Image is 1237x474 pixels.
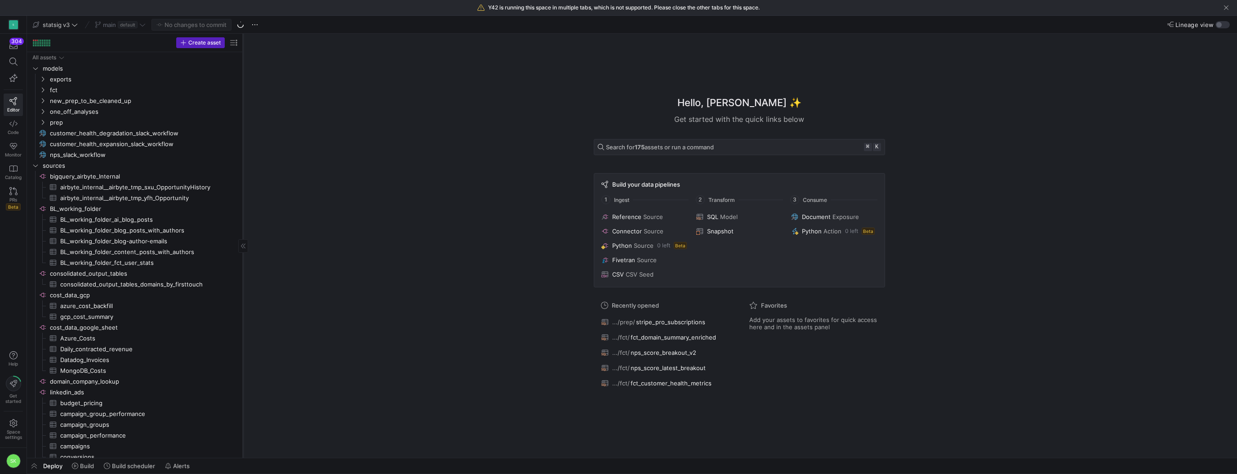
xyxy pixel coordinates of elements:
[4,116,23,139] a: Code
[626,271,654,278] span: CSV Seed
[4,183,23,214] a: PRsBeta
[873,143,881,151] kbd: k
[636,318,705,326] span: stripe_pro_subscriptions
[4,415,23,444] a: Spacesettings
[635,143,645,151] strong: 175
[43,462,62,470] span: Deploy
[631,364,706,371] span: nps_score_latest_breakout
[4,347,23,371] button: Help
[600,255,689,265] button: FivetranSource
[674,242,687,249] span: Beta
[612,228,642,235] span: Connector
[43,21,70,28] span: statsig v3
[4,17,23,32] a: S
[612,364,630,371] span: .../fct/
[9,38,24,45] div: 304
[606,143,714,151] span: Search for assets or run a command
[4,37,23,54] button: 304
[612,318,635,326] span: .../prep/
[4,94,23,116] a: Editor
[612,242,632,249] span: Python
[100,458,159,474] button: Build scheduler
[644,228,663,235] span: Source
[657,242,670,249] span: 0 left
[802,228,822,235] span: Python
[612,380,630,387] span: .../fct/
[845,228,858,234] span: 0 left
[4,139,23,161] a: Monitor
[6,203,21,210] span: Beta
[637,256,657,264] span: Source
[612,349,630,356] span: .../fct/
[80,462,94,470] span: Build
[862,228,875,235] span: Beta
[600,226,689,237] button: ConnectorSource
[599,377,731,389] button: .../fct/fct_customer_health_metrics
[720,213,738,220] span: Model
[8,361,19,367] span: Help
[864,143,872,151] kbd: ⌘
[1175,21,1214,28] span: Lineage view
[9,20,18,29] div: S
[5,152,22,157] span: Monitor
[599,331,731,343] button: .../fct/fct_domain_summary_enriched
[612,334,630,341] span: .../fct/
[789,211,879,222] button: DocumentExposure
[599,362,731,374] button: .../fct/nps_score_latest_breakout
[5,174,22,180] span: Catalog
[31,19,80,31] button: statsig v3
[631,380,712,387] span: fct_customer_health_metrics
[600,211,689,222] button: ReferenceSource
[599,347,731,358] button: .../fct/nps_score_breakout_v2
[599,316,731,328] button: .../prep/stripe_pro_subscriptions
[707,213,718,220] span: SQL
[594,139,885,155] button: Search for175assets or run a command⌘k
[7,107,20,112] span: Editor
[112,462,155,470] span: Build scheduler
[600,240,689,251] button: PythonSource0 leftBeta
[634,242,654,249] span: Source
[4,161,23,183] a: Catalog
[488,4,760,11] span: Y42 is running this space in multiple tabs, which is not supported. Please close the other tabs f...
[832,213,859,220] span: Exposure
[68,458,98,474] button: Build
[643,213,663,220] span: Source
[823,228,841,235] span: Action
[600,269,689,280] button: CSVCSV Seed
[5,393,21,404] span: Get started
[6,454,21,468] div: SK
[612,271,624,278] span: CSV
[631,334,716,341] span: fct_domain_summary_enriched
[173,462,190,470] span: Alerts
[9,197,17,202] span: PRs
[161,458,194,474] button: Alerts
[5,429,22,440] span: Space settings
[789,226,879,237] button: PythonAction0 leftBeta
[707,228,734,235] span: Snapshot
[802,213,831,220] span: Document
[612,213,641,220] span: Reference
[8,130,19,135] span: Code
[4,452,23,470] button: SK
[612,256,635,264] span: Fivetran
[631,349,696,356] span: nps_score_breakout_v2
[4,372,23,407] button: Getstarted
